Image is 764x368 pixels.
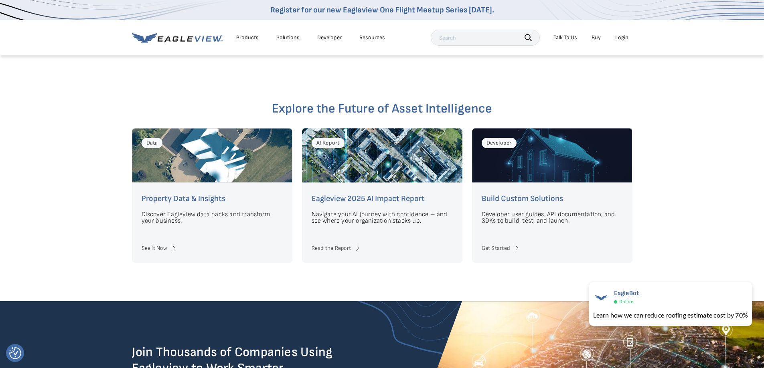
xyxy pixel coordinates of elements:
img: Revisit consent button [9,347,21,359]
div: Login [615,34,628,41]
a: Buy [592,34,601,41]
p: Discover Eagleview data packs and transform your business. [142,211,283,224]
input: Search [431,30,540,46]
p: Developer user guides, API documentation, and SDKs to build, test, and launch. [482,211,623,224]
div: Learn how we can reduce roofing estimate cost by 70% [593,310,748,320]
span: Online [619,299,633,305]
h4: Property Data & Insights [142,192,283,205]
div: AI Report [312,138,345,148]
div: Developer [482,138,517,148]
div: Talk To Us [553,34,577,41]
div: Products [236,34,259,41]
a: See it Now [142,243,283,253]
img: EagleBot [593,290,609,306]
h4: Eagleview 2025 AI Impact Report [312,192,453,205]
div: Data [142,138,163,148]
a: Read the Report [312,243,453,253]
div: Solutions [276,34,300,41]
button: Consent Preferences [9,347,21,359]
div: Resources [359,34,385,41]
a: Developer [317,34,342,41]
a: Get Started [482,243,623,253]
a: Register for our new Eagleview One Flight Meetup Series [DATE]. [270,5,494,15]
h2: Explore the Future of Asset Intelligence [132,103,632,115]
h4: Build Custom Solutions [482,192,623,205]
span: EagleBot [614,290,639,297]
p: Navigate your AI journey with confidence – and see where your organization stacks up. [312,211,453,224]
